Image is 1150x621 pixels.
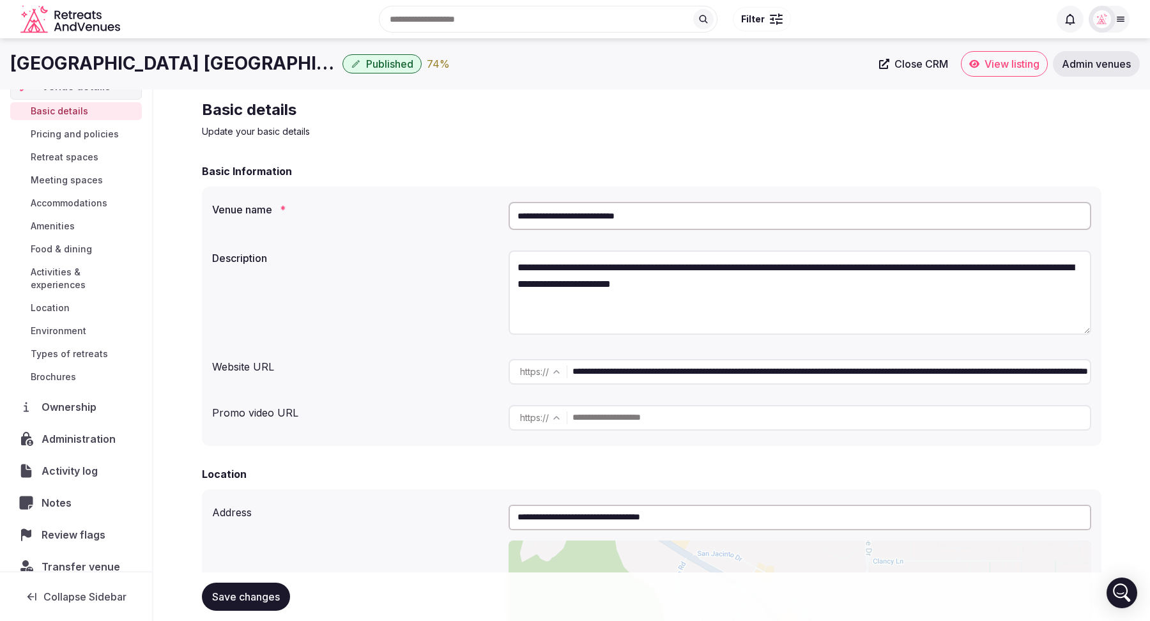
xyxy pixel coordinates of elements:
[10,240,142,258] a: Food & dining
[10,553,142,580] button: Transfer venue
[42,559,120,574] span: Transfer venue
[212,500,498,520] div: Address
[42,431,121,447] span: Administration
[366,57,413,70] span: Published
[31,151,98,164] span: Retreat spaces
[31,197,107,210] span: Accommodations
[10,299,142,317] a: Location
[31,266,137,291] span: Activities & experiences
[42,463,103,479] span: Activity log
[212,354,498,374] div: Website URL
[31,243,92,256] span: Food & dining
[43,590,126,603] span: Collapse Sidebar
[10,51,337,76] h1: [GEOGRAPHIC_DATA] [GEOGRAPHIC_DATA]
[1107,578,1137,608] div: Open Intercom Messenger
[10,394,142,420] a: Ownership
[42,399,102,415] span: Ownership
[871,51,956,77] a: Close CRM
[1053,51,1140,77] a: Admin venues
[10,322,142,340] a: Environment
[985,57,1039,70] span: View listing
[10,217,142,235] a: Amenities
[10,583,142,611] button: Collapse Sidebar
[31,174,103,187] span: Meeting spaces
[202,125,631,138] p: Update your basic details
[10,345,142,363] a: Types of retreats
[10,457,142,484] a: Activity log
[10,102,142,120] a: Basic details
[20,5,123,34] svg: Retreats and Venues company logo
[42,527,111,542] span: Review flags
[31,302,70,314] span: Location
[1062,57,1131,70] span: Admin venues
[10,489,142,516] a: Notes
[894,57,948,70] span: Close CRM
[10,425,142,452] a: Administration
[20,5,123,34] a: Visit the homepage
[42,495,77,510] span: Notes
[741,13,765,26] span: Filter
[31,348,108,360] span: Types of retreats
[10,171,142,189] a: Meeting spaces
[10,194,142,212] a: Accommodations
[427,56,450,72] button: 74%
[202,466,247,482] h2: Location
[733,7,791,31] button: Filter
[212,204,498,215] label: Venue name
[31,220,75,233] span: Amenities
[31,105,88,118] span: Basic details
[31,371,76,383] span: Brochures
[202,583,290,611] button: Save changes
[1093,10,1111,28] img: Matt Grant Oakes
[10,125,142,143] a: Pricing and policies
[961,51,1048,77] a: View listing
[31,325,86,337] span: Environment
[212,400,498,420] div: Promo video URL
[212,253,498,263] label: Description
[342,54,422,73] button: Published
[202,164,292,179] h2: Basic Information
[10,263,142,294] a: Activities & experiences
[10,148,142,166] a: Retreat spaces
[202,100,631,120] h2: Basic details
[427,56,450,72] div: 74 %
[31,128,119,141] span: Pricing and policies
[10,368,142,386] a: Brochures
[10,521,142,548] a: Review flags
[212,590,280,603] span: Save changes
